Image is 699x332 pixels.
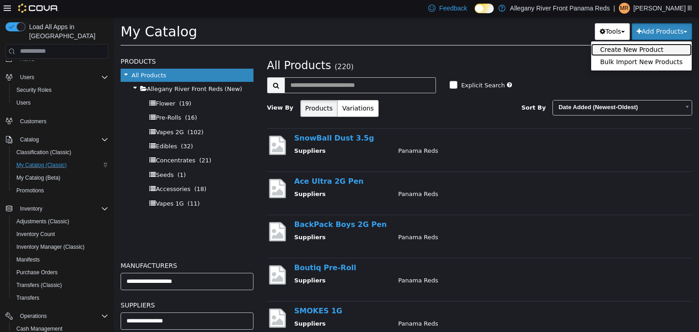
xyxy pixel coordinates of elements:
small: (220) [221,46,240,54]
h5: Suppliers [7,283,140,294]
a: Create New Product [477,27,578,39]
span: (21) [86,140,98,147]
span: Transfers [16,294,39,302]
h5: Products [7,39,140,50]
img: missing-image.png [153,290,174,312]
button: Users [2,71,112,84]
span: Vapes 2G [42,112,70,119]
a: Adjustments (Classic) [13,216,73,227]
span: Sort By [408,87,432,94]
img: missing-image.png [153,204,174,226]
span: Transfers (Classic) [16,282,62,289]
a: Date Added (Newest-Oldest) [439,83,578,99]
span: (18) [81,169,93,176]
td: Panama Reds [278,302,569,314]
span: Adjustments (Classic) [13,216,108,227]
span: Users [20,74,34,81]
span: (32) [67,126,79,133]
span: Manifests [16,256,40,263]
th: Suppliers [181,302,278,314]
span: (19) [66,83,78,90]
th: Suppliers [181,216,278,227]
button: Users [9,96,112,109]
span: (1) [64,155,72,161]
a: Customers [16,116,50,127]
button: Transfers (Classic) [9,279,112,292]
img: missing-image.png [153,117,174,140]
button: Operations [2,310,112,322]
span: My Catalog (Classic) [13,160,108,171]
th: Suppliers [181,130,278,141]
button: Inventory Count [9,228,112,241]
img: missing-image.png [153,161,174,183]
span: Inventory [20,205,42,212]
a: SMOKES 1G [181,290,229,298]
span: Operations [20,312,47,320]
span: Security Roles [16,86,51,94]
button: My Catalog (Classic) [9,159,112,171]
button: Transfers [9,292,112,304]
button: Inventory Manager (Classic) [9,241,112,253]
p: Allegany River Front Panama Reds [510,3,610,14]
td: Panama Reds [278,130,569,141]
span: Users [16,99,30,106]
button: Operations [16,311,51,322]
th: Suppliers [181,173,278,184]
span: Accessories [42,169,76,176]
span: Classification (Classic) [13,147,108,158]
a: Bulk Import New Products [477,39,578,51]
span: Seeds [42,155,60,161]
p: | [613,3,615,14]
button: Manifests [9,253,112,266]
h5: Manufacturers [7,243,140,254]
button: Inventory [16,203,46,214]
td: Panama Reds [278,173,569,184]
span: Classification (Classic) [16,149,71,156]
a: Users [13,97,34,108]
span: Users [13,97,108,108]
span: Vapes 1G [42,183,70,190]
button: Variations [223,83,265,100]
button: Purchase Orders [9,266,112,279]
span: Promotions [13,185,108,196]
span: All Products [18,55,52,62]
a: SnowBall Dust 3.5g [181,117,260,126]
span: Pre-Rolls [42,97,67,104]
span: (102) [74,112,90,119]
span: Allegany River Front Reds (New) [33,69,128,75]
button: My Catalog (Beta) [9,171,112,184]
button: Catalog [16,134,42,145]
span: Customers [16,116,108,127]
span: Users [16,72,108,83]
a: Promotions [13,185,48,196]
span: Edibles [42,126,63,133]
button: Inventory [2,202,112,215]
span: Feedback [439,4,467,13]
button: Adjustments (Classic) [9,215,112,228]
span: Promotions [16,187,44,194]
p: [PERSON_NAME] lll [633,3,692,14]
a: BackPack Boys 2G Pen [181,203,273,212]
th: Suppliers [181,259,278,271]
span: Concentrates [42,140,81,147]
img: Cova [18,4,59,13]
span: Manifests [13,254,108,265]
a: My Catalog (Classic) [13,160,71,171]
a: Boutiq Pre-Roll [181,246,243,255]
a: Ace Ultra 2G Pen [181,160,250,169]
span: Inventory Manager (Classic) [16,243,85,251]
span: My Catalog (Classic) [16,161,67,169]
a: Security Roles [13,85,55,96]
span: Flower [42,83,61,90]
span: Adjustments (Classic) [16,218,69,225]
span: My Catalog [7,7,83,23]
button: Customers [2,115,112,128]
span: Inventory Count [16,231,55,238]
span: Inventory [16,203,108,214]
button: Catalog [2,133,112,146]
span: Transfers [13,292,108,303]
input: Dark Mode [475,4,494,13]
button: Users [16,72,38,83]
a: Classification (Classic) [13,147,75,158]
